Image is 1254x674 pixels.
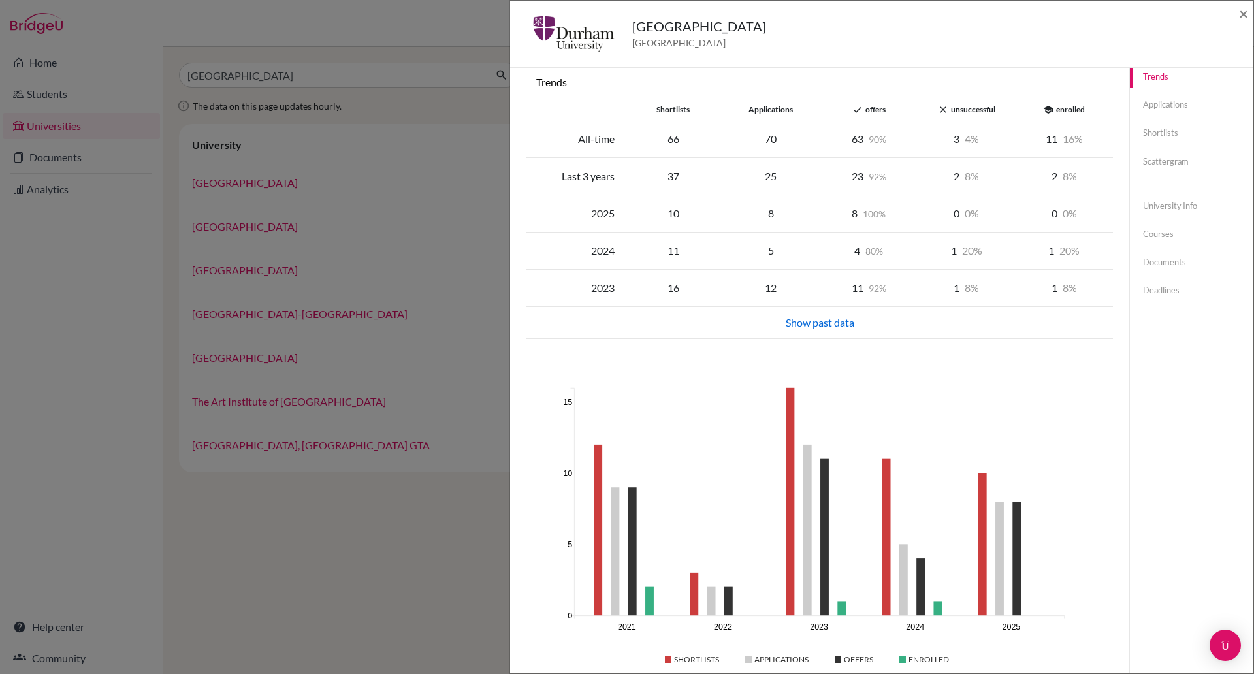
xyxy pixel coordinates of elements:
a: Applications [1130,93,1253,116]
div: 63 [820,131,918,147]
a: Trends [1130,65,1253,88]
span: × [1239,4,1248,23]
div: 1 [1016,243,1114,259]
div: 10 [624,206,722,221]
span: 8 [1063,170,1077,182]
span: 20 [1059,244,1080,257]
h5: [GEOGRAPHIC_DATA] [632,16,766,36]
a: Scattergram [1130,150,1253,173]
span: enrolled [1056,104,1085,114]
span: 0 [1063,207,1077,219]
div: 0 [918,206,1016,221]
div: 11 [624,243,722,259]
div: All-time [526,131,624,147]
button: Close [1239,6,1248,22]
span: 100 [863,208,886,219]
text: 10 [563,469,572,478]
text: 5 [568,540,572,549]
text: 15 [563,398,572,407]
div: 2 [1016,168,1114,184]
img: gb_d86__169hhdl.png [526,16,622,52]
span: 4 [965,133,979,145]
div: 2025 [526,206,624,221]
span: 8 [965,170,979,182]
div: Enrolled [899,654,949,665]
text: 2023 [810,623,828,632]
div: applications [722,104,820,116]
i: close [938,104,948,115]
span: 80 [865,246,883,257]
div: 1 [918,243,1016,259]
span: 8 [1063,281,1077,294]
h6: Trends [536,76,1103,88]
div: 4 [820,243,918,259]
a: Courses [1130,223,1253,246]
div: Applications [745,654,809,665]
span: unsuccessful [951,104,995,114]
div: 2 [918,168,1016,184]
span: offers [865,104,886,114]
span: 16 [1063,133,1083,145]
div: shortlists [624,104,722,116]
div: 70 [722,131,820,147]
div: 5 [722,243,820,259]
div: 23 [820,168,918,184]
a: University info [1130,195,1253,217]
div: 8 [820,206,918,221]
div: 2024 [526,243,624,259]
div: 11 [1016,131,1114,147]
span: 92 [869,171,886,182]
div: 11 [820,280,918,296]
div: Show past data [534,315,1105,330]
div: Shortlists [665,654,719,665]
div: 12 [722,280,820,296]
span: 8 [965,281,979,294]
div: 1 [1016,280,1114,296]
div: Open Intercom Messenger [1210,630,1241,661]
div: Last 3 years [526,168,624,184]
div: 25 [722,168,820,184]
div: 66 [624,131,722,147]
text: 2025 [1003,623,1021,632]
text: 0 [568,611,572,620]
text: 2024 [907,623,925,632]
div: 8 [722,206,820,221]
span: 0 [965,207,979,219]
div: 0 [1016,206,1114,221]
text: 2021 [618,623,636,632]
text: 2022 [714,623,732,632]
div: 37 [624,168,722,184]
i: school [1043,104,1053,115]
div: 16 [624,280,722,296]
span: 92 [869,283,886,294]
span: [GEOGRAPHIC_DATA] [632,36,766,50]
a: Deadlines [1130,279,1253,302]
div: 1 [918,280,1016,296]
a: Shortlists [1130,121,1253,144]
div: 3 [918,131,1016,147]
div: Offers [835,654,873,665]
div: 2023 [526,280,624,296]
i: done [852,104,863,115]
span: 20 [962,244,982,257]
a: Documents [1130,251,1253,274]
span: 90 [869,134,886,145]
